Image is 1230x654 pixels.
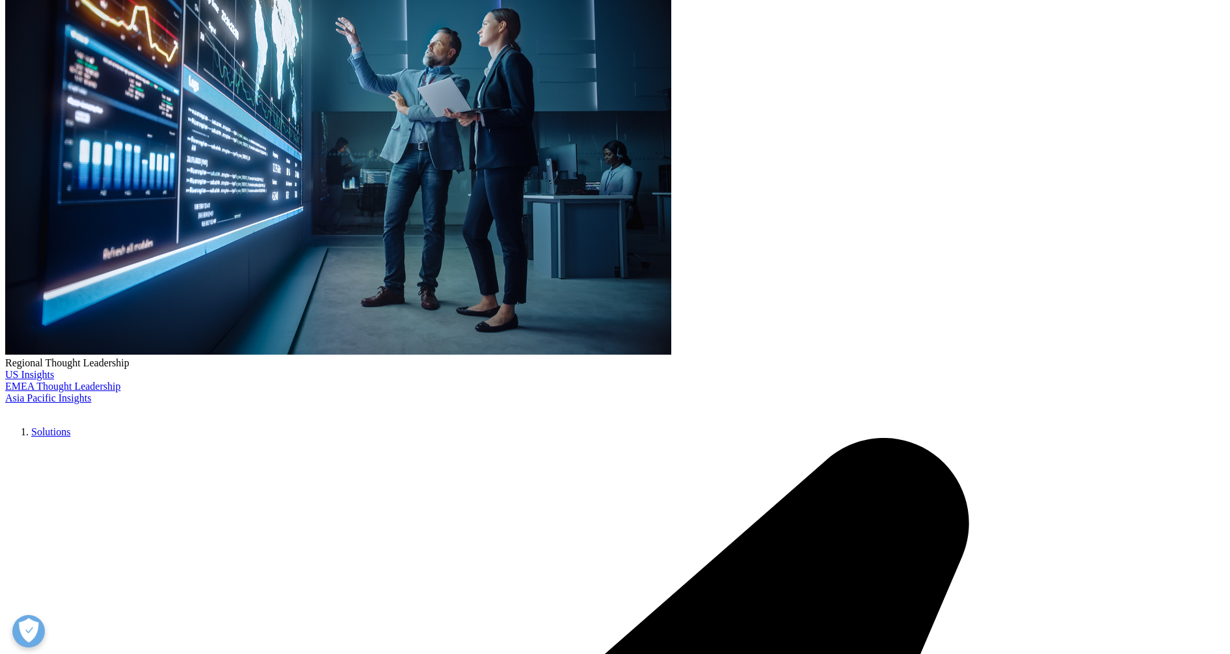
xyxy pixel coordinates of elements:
[5,369,54,380] a: US Insights
[12,615,45,647] button: 優先設定センターを開く
[31,426,70,437] a: Solutions
[5,357,1225,369] div: Regional Thought Leadership
[5,381,120,392] a: EMEA Thought Leadership
[5,392,91,403] a: Asia Pacific Insights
